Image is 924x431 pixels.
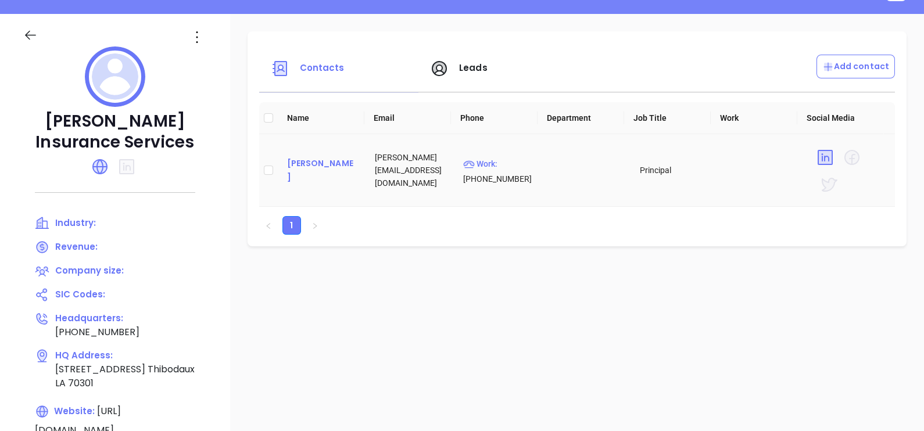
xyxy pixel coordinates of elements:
[631,134,719,207] td: Principal
[259,216,278,235] button: left
[822,60,889,73] p: Add contact
[55,240,98,253] span: Revenue:
[55,264,124,276] span: Company size:
[306,216,324,235] li: Next Page
[711,102,797,134] th: Work
[55,349,113,361] span: HQ Address:
[55,217,96,229] span: Industry:
[85,46,145,107] img: profile logo
[55,288,105,300] span: SIC Codes:
[624,102,711,134] th: Job Title
[306,216,324,235] button: right
[797,102,884,134] th: Social Media
[366,134,454,207] td: [PERSON_NAME][EMAIL_ADDRESS][DOMAIN_NAME]
[283,217,300,234] a: 1
[451,102,538,134] th: Phone
[55,312,123,324] span: Headquarters:
[55,362,195,390] span: [STREET_ADDRESS] Thibodaux LA 70301
[55,325,139,339] span: [PHONE_NUMBER]
[265,222,272,229] span: left
[282,216,301,235] li: 1
[364,102,451,134] th: Email
[35,405,95,417] span: Website:
[278,102,364,134] th: Name
[23,111,207,153] p: [PERSON_NAME] Insurance Services
[463,157,497,170] span: Work :
[300,62,345,74] span: Contacts
[459,62,488,74] span: Leads
[463,157,533,185] p: [PHONE_NUMBER]
[259,216,278,235] li: Previous Page
[287,156,357,184] a: [PERSON_NAME]
[538,102,624,134] th: Department
[311,222,318,229] span: right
